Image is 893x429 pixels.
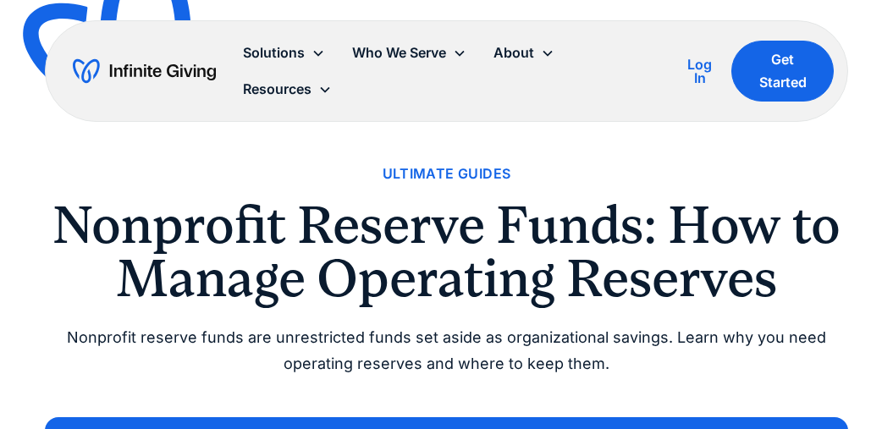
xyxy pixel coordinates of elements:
div: Who We Serve [339,35,480,71]
div: Nonprofit reserve funds are unrestricted funds set aside as organizational savings. Learn why you... [45,325,849,377]
div: Solutions [243,41,305,64]
a: Log In [682,54,719,88]
div: About [480,35,568,71]
div: About [493,41,534,64]
div: Who We Serve [352,41,446,64]
a: Ultimate Guides [383,162,511,185]
div: Resources [229,71,345,107]
div: Solutions [229,35,339,71]
h1: Nonprofit Reserve Funds: How to Manage Operating Reserves [45,199,849,305]
div: Log In [682,58,719,85]
a: Get Started [731,41,834,102]
a: home [73,58,216,85]
div: Resources [243,78,311,101]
